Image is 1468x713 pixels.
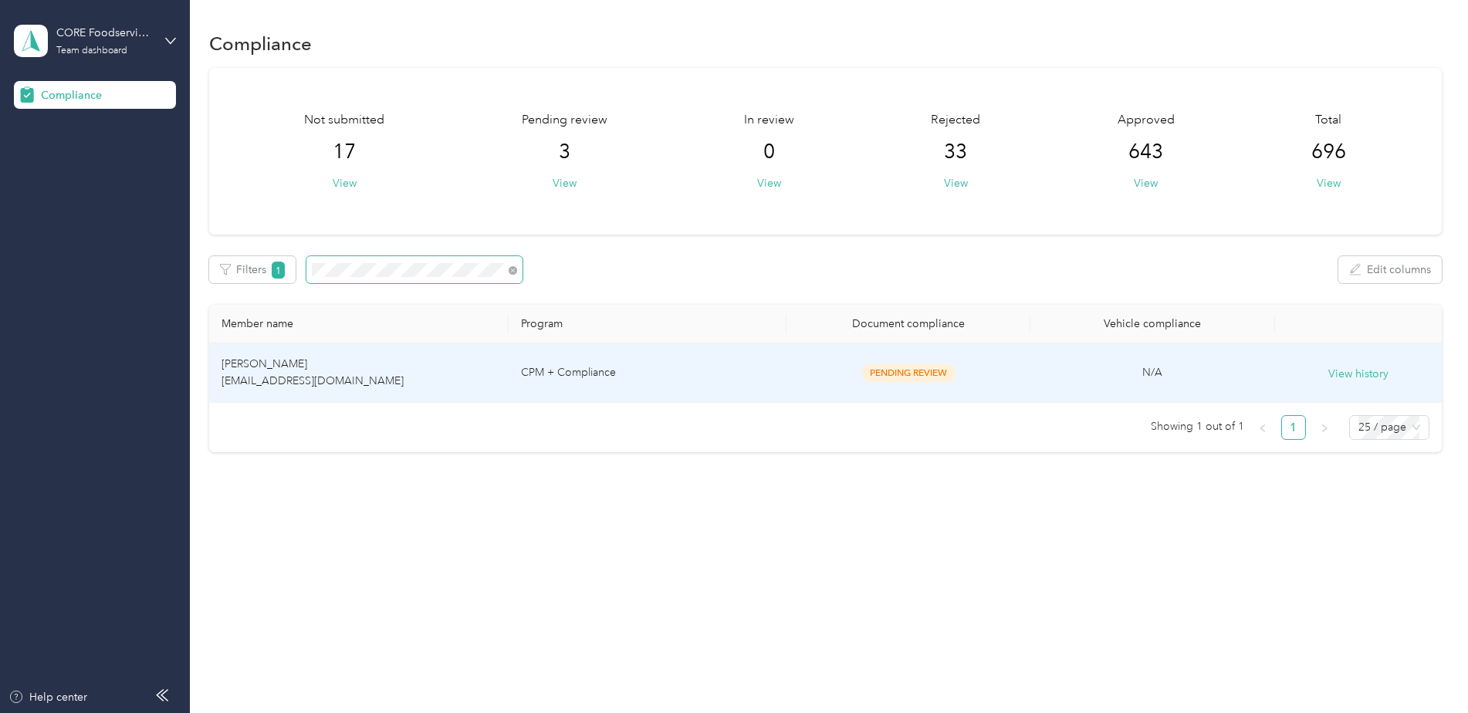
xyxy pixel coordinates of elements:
[1134,175,1158,191] button: View
[1043,317,1262,330] div: Vehicle compliance
[944,175,968,191] button: View
[8,689,87,705] button: Help center
[222,357,404,387] span: [PERSON_NAME] [EMAIL_ADDRESS][DOMAIN_NAME]
[209,256,296,283] button: Filters1
[1320,424,1329,433] span: right
[1281,415,1306,440] li: 1
[559,140,570,164] span: 3
[333,175,357,191] button: View
[333,140,356,164] span: 17
[56,46,127,56] div: Team dashboard
[1282,416,1305,439] a: 1
[209,35,312,52] h1: Compliance
[522,111,607,130] span: Pending review
[509,305,786,343] th: Program
[862,364,956,382] span: Pending Review
[1142,366,1162,379] span: N/A
[1312,415,1337,440] li: Next Page
[1312,415,1337,440] button: right
[1128,140,1163,164] span: 643
[744,111,794,130] span: In review
[553,175,577,191] button: View
[1317,175,1341,191] button: View
[209,305,509,343] th: Member name
[1358,416,1420,439] span: 25 / page
[272,262,286,279] span: 1
[1250,415,1275,440] li: Previous Page
[1349,415,1429,440] div: Page Size
[1338,256,1442,283] button: Edit columns
[1151,415,1244,438] span: Showing 1 out of 1
[1382,627,1468,713] iframe: Everlance-gr Chat Button Frame
[931,111,980,130] span: Rejected
[1250,415,1275,440] button: left
[56,25,153,41] div: CORE Foodservice (Main)
[304,111,384,130] span: Not submitted
[1118,111,1175,130] span: Approved
[799,317,1018,330] div: Document compliance
[41,87,102,103] span: Compliance
[757,175,781,191] button: View
[944,140,967,164] span: 33
[1258,424,1267,433] span: left
[1311,140,1346,164] span: 696
[509,343,786,403] td: CPM + Compliance
[763,140,775,164] span: 0
[1328,366,1389,383] button: View history
[1315,111,1341,130] span: Total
